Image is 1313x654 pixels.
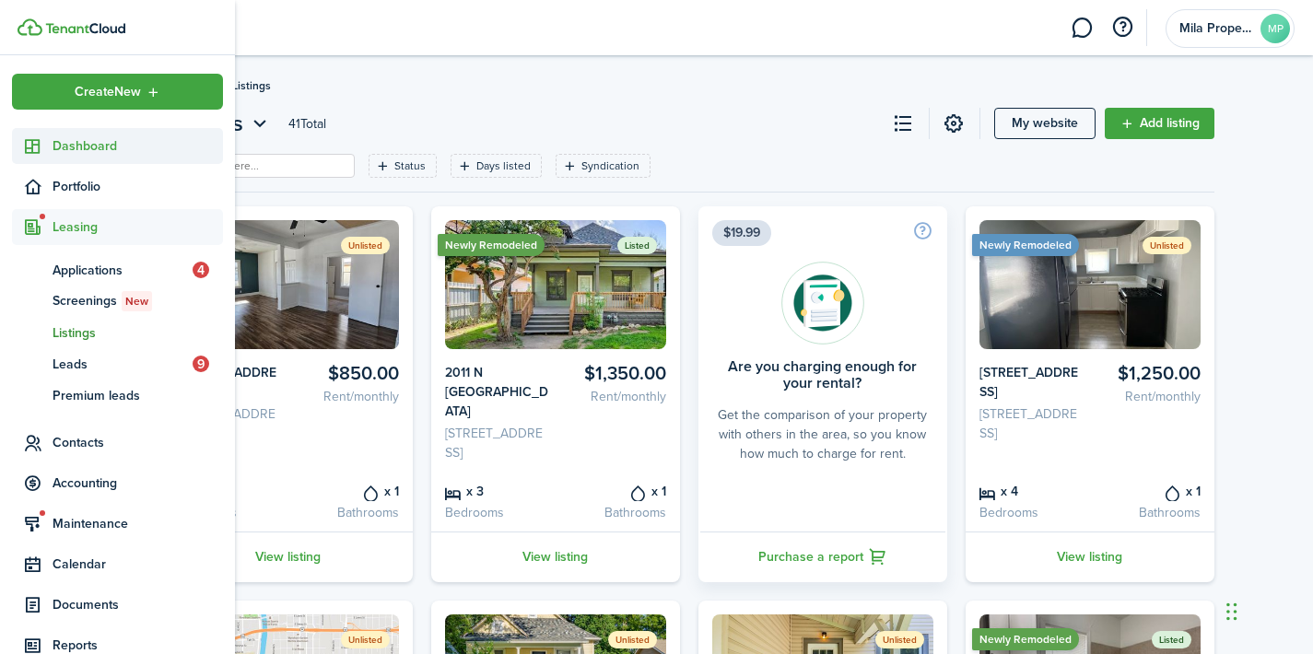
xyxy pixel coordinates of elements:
card-listing-description: Rent/monthly [562,387,666,406]
card-listing-title: x 3 [445,481,549,501]
filter-tag-label: Days listed [476,158,531,174]
card-listing-description: [STREET_ADDRESS] [445,424,549,462]
span: Dashboard [53,136,223,156]
span: Listings [53,323,223,343]
span: Create New [75,86,141,99]
span: Listings [232,77,271,94]
span: Portfolio [53,177,223,196]
card-description: Get the comparison of your property with others in the area, so you know how much to charge for r... [712,405,933,463]
card-listing-description: [STREET_ADDRESS] [979,404,1084,443]
a: View listing [431,531,680,582]
card-listing-title: [STREET_ADDRESS] [979,363,1084,402]
a: View listing [164,531,413,582]
card-listing-title: x 1 [562,481,666,501]
filter-tag: Open filter [369,154,437,178]
span: Calendar [53,555,223,574]
status: Unlisted [1143,237,1191,254]
status: Unlisted [875,631,924,648]
ribbon: Newly Remodeled [972,234,1079,256]
span: Premium leads [53,386,223,405]
filter-tag: Open filter [556,154,651,178]
filter-tag: Open filter [451,154,542,178]
card-listing-description: Rent/monthly [1096,387,1201,406]
card-listing-title: 2011 N [GEOGRAPHIC_DATA] [445,363,549,421]
span: Contacts [53,433,223,452]
status: Unlisted [608,631,657,648]
span: Maintenance [53,514,223,533]
span: Accounting [53,473,223,493]
filter-tag-label: Status [394,158,426,174]
a: Purchase a report [698,531,947,582]
header-page-total: 41 Total [288,114,326,134]
button: Open menu [12,74,223,110]
button: Open resource center [1107,12,1138,43]
card-listing-title: x 4 [979,481,1084,501]
status: Unlisted [341,237,390,254]
a: Add listing [1105,108,1214,139]
avatar-text: MP [1260,14,1290,43]
span: Screenings [53,291,223,311]
card-listing-title: x 1 [1096,481,1201,501]
img: Listing avatar [979,220,1201,349]
card-listing-description: Bedrooms [445,503,549,522]
ribbon: Newly Remodeled [438,234,545,256]
card-listing-description: Rent/monthly [295,387,399,406]
card-listing-description: Bathrooms [1096,503,1201,522]
iframe: Chat Widget [1221,566,1313,654]
a: Applications4 [12,254,223,286]
span: 9 [193,356,209,372]
span: Leads [53,355,193,374]
status: Listed [617,237,657,254]
span: Applications [53,261,193,280]
ribbon: Newly Remodeled [972,628,1079,650]
span: Documents [53,595,223,614]
img: Rentability report avatar [781,262,864,345]
a: ScreeningsNew [12,286,223,317]
a: My website [994,108,1096,139]
input: Search here... [186,158,348,175]
card-listing-title: x 1 [295,481,399,501]
card-listing-title: $1,250.00 [1096,363,1201,384]
card-listing-title: $1,350.00 [562,363,666,384]
card-listing-description: Bathrooms [295,503,399,522]
div: Drag [1226,584,1237,639]
status: Listed [1152,631,1191,648]
img: Listing avatar [178,220,399,349]
status: Unlisted [341,631,390,648]
a: Listings [12,317,223,348]
card-listing-description: Bathrooms [562,503,666,522]
img: Listing avatar [445,220,666,349]
a: Messaging [1064,5,1099,52]
span: Leasing [53,217,223,237]
img: TenantCloud [18,18,42,36]
img: TenantCloud [45,23,125,34]
span: Mila Properties LLC [1179,22,1253,35]
span: $19.99 [712,220,771,246]
span: New [125,293,148,309]
span: 4 [193,262,209,278]
a: Leads9 [12,348,223,380]
card-listing-description: Bedrooms [979,503,1084,522]
a: View listing [966,531,1214,582]
card-listing-title: $850.00 [295,363,399,384]
filter-tag-label: Syndication [581,158,639,174]
card-title: Are you charging enough for your rental? [712,358,933,391]
a: Premium leads [12,380,223,411]
a: Dashboard [12,128,223,164]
